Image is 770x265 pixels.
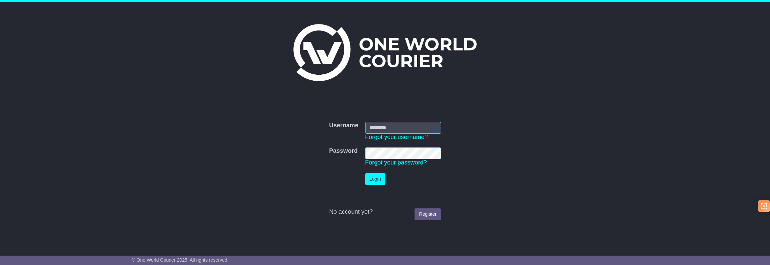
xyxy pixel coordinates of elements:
[329,208,441,216] div: No account yet?
[293,24,477,81] img: One World
[365,159,427,166] a: Forgot your password?
[365,173,385,185] button: Login
[329,122,358,129] label: Username
[415,208,441,220] a: Register
[132,257,229,263] span: © One World Courier 2025. All rights reserved.
[365,134,428,140] a: Forgot your username?
[329,147,357,155] label: Password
